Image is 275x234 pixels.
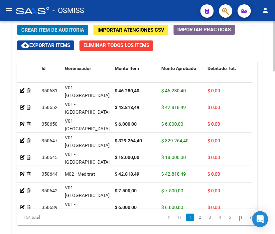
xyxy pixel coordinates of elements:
span: $ 0,00 [208,155,220,160]
span: Importar Prácticas [178,27,231,33]
datatable-header-cell: Gerenciador [62,61,112,91]
li: page 4 [215,212,225,223]
li: page 2 [195,212,205,223]
a: 4 [216,214,224,221]
div: Open Intercom Messenger [252,211,268,227]
a: go to first page [165,214,173,221]
datatable-header-cell: Id [39,61,62,91]
span: $ 42.818,49 [161,171,186,177]
span: Importar Atenciones CSV [97,27,164,33]
span: $ 42.818,49 [161,105,186,110]
datatable-header-cell: Monto Aprobado [159,61,205,91]
span: Id [42,66,46,71]
a: 2 [196,214,204,221]
strong: $ 7.500,00 [115,188,137,193]
button: Exportar Items [17,40,74,50]
span: V01 - [GEOGRAPHIC_DATA] [65,185,110,198]
span: V01 - [GEOGRAPHIC_DATA] [65,202,110,215]
strong: $ 46.280,40 [115,88,139,93]
span: 350644 [42,171,58,177]
mat-icon: cloud_download [21,41,29,49]
span: 350639 [42,205,58,210]
button: Importar Prácticas [174,25,235,35]
strong: $ 329.264,40 [115,138,142,143]
strong: $ 18.000,00 [115,155,139,160]
button: Crear Item de Auditoria [17,25,88,35]
span: V01 - [GEOGRAPHIC_DATA] [65,102,110,115]
span: $ 329.264,40 [161,138,189,143]
span: Monto Item [115,66,139,71]
span: $ 18.000,00 [161,155,186,160]
span: 350645 [42,155,58,160]
span: $ 0,00 [208,121,220,127]
span: $ 0,00 [208,138,220,143]
li: page 3 [205,212,215,223]
mat-icon: person [262,6,270,14]
span: Crear Item de Auditoria [21,27,84,33]
span: M02 - Meditrat [65,171,95,177]
li: page 5 [225,212,235,223]
a: 1 [186,214,194,221]
span: Monto Aprobado [161,66,197,71]
button: Eliminar Todos los Items [79,40,153,51]
mat-icon: menu [5,6,13,14]
span: $ 0,00 [208,88,220,93]
span: Exportar Items [21,42,70,48]
datatable-header-cell: Monto Item [112,61,159,91]
span: $ 0,00 [208,105,220,110]
span: V01 - [GEOGRAPHIC_DATA] [65,118,110,131]
strong: $ 6.000,00 [115,205,137,210]
a: go to previous page [175,214,184,221]
span: $ 0,00 [208,188,220,193]
span: 350650 [42,121,58,127]
li: page 1 [185,212,195,223]
div: 154 total [17,209,66,226]
span: Gerenciador [65,66,91,71]
a: go to last page [247,214,257,221]
strong: $ 42.818,49 [115,105,139,110]
span: $ 0,00 [208,171,220,177]
strong: $ 42.818,49 [115,171,139,177]
span: - OSMISS [53,3,84,18]
span: $ 6.000,00 [161,121,183,127]
a: 5 [226,214,234,221]
span: $ 46.280,40 [161,88,186,93]
span: Eliminar Todos los Items [83,42,149,48]
span: V01 - [GEOGRAPHIC_DATA] [65,135,110,148]
a: 3 [206,214,214,221]
span: $ 7.500,00 [161,188,183,193]
span: V01 - [GEOGRAPHIC_DATA] [65,152,110,165]
button: Importar Atenciones CSV [93,25,168,35]
span: $ 6.000,00 [161,205,183,210]
span: 350647 [42,138,58,143]
span: 350681 [42,88,58,93]
a: go to next page [236,214,245,221]
strong: $ 6.000,00 [115,121,137,127]
span: Debitado Tot. [208,66,236,71]
span: 350652 [42,105,58,110]
datatable-header-cell: Debitado Tot. [205,61,252,91]
span: 350642 [42,188,58,193]
span: $ 0,00 [208,205,220,210]
span: V01 - [GEOGRAPHIC_DATA] [65,85,110,98]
